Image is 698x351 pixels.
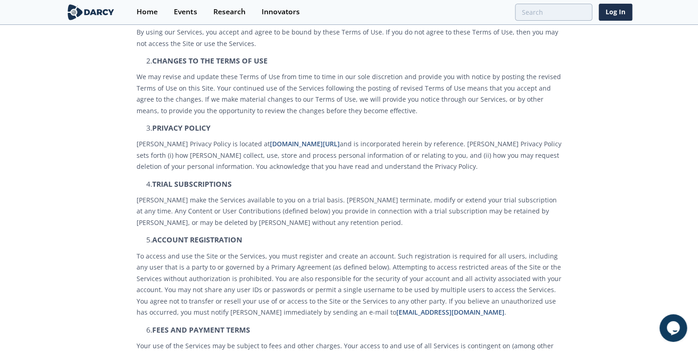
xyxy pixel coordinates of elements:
[213,8,245,16] div: Research
[137,56,561,71] h2: 2.
[152,325,250,335] span: FEES AND PAYMENT TERMS
[152,179,232,189] span: TRIAL SUBSCRIPTIONS
[137,123,561,138] h2: 3.
[152,235,242,245] span: ACCOUNT REGISTRATION
[137,138,561,173] p: [PERSON_NAME] Privacy Policy is located at and is incorporated herein by reference. [PERSON_NAME]...
[599,4,632,21] a: Log In
[137,251,561,318] p: To access and use the Site or the Services, you must register and create an account. Such registr...
[174,8,197,16] div: Events
[152,123,211,133] span: PRIVACY POLICY
[137,27,561,49] p: By using our Services, you accept and agree to be bound by these Terms of Use. If you do not agre...
[396,308,504,316] a: [EMAIL_ADDRESS][DOMAIN_NAME]
[137,8,158,16] div: Home
[137,235,561,250] h2: 5.
[137,195,561,229] p: [PERSON_NAME] make the Services available to you on a trial basis. [PERSON_NAME] terminate, modif...
[137,325,561,340] h2: 6.
[137,71,561,116] p: We may revise and update these Terms of Use from time to time in our sole discretion and provide ...
[659,314,689,342] iframe: chat widget
[66,4,116,20] img: logo-wide.svg
[261,8,299,16] div: Innovators
[270,139,340,148] a: [DOMAIN_NAME][URL]
[515,4,592,21] input: Advanced Search
[152,56,268,66] span: CHANGES TO THE TERMS OF USE
[137,179,561,195] h2: 4.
